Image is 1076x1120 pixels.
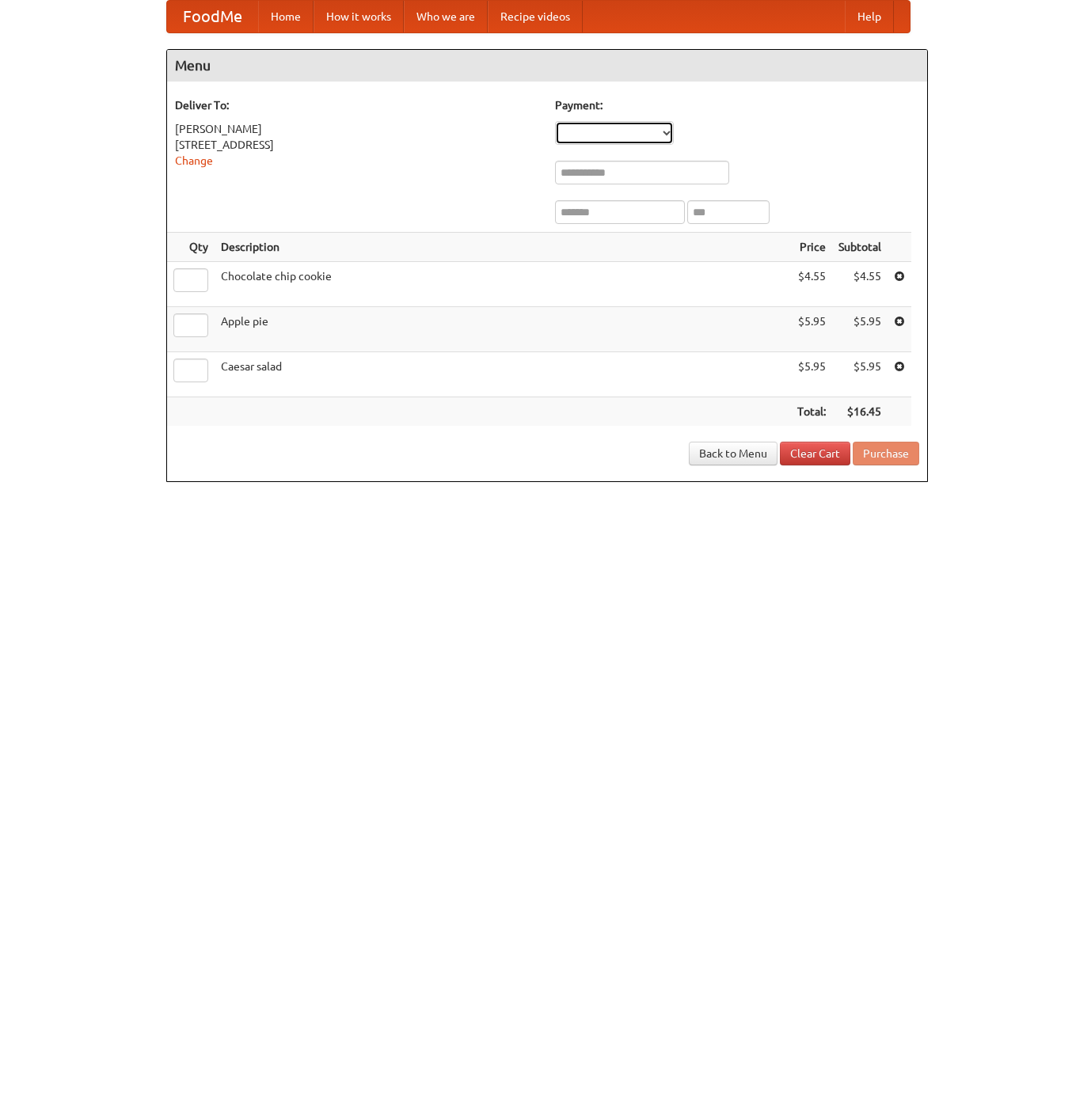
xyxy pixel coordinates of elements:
td: $4.55 [791,262,832,307]
h5: Payment: [555,97,919,113]
a: FoodMe [167,1,258,32]
th: Description [215,233,791,262]
th: $16.45 [832,397,888,427]
div: [STREET_ADDRESS] [175,137,539,153]
button: Purchase [853,442,919,465]
a: Clear Cart [780,442,850,465]
a: Back to Menu [689,442,778,465]
a: Help [845,1,894,32]
a: Home [258,1,314,32]
td: Caesar salad [215,352,791,397]
td: $5.95 [791,352,832,397]
a: Change [175,154,213,167]
th: Qty [167,233,215,262]
h5: Deliver To: [175,97,539,113]
a: Who we are [404,1,488,32]
td: Apple pie [215,307,791,352]
div: [PERSON_NAME] [175,121,539,137]
h4: Menu [167,50,927,82]
a: How it works [314,1,404,32]
td: $4.55 [832,262,888,307]
th: Subtotal [832,233,888,262]
td: $5.95 [832,307,888,352]
td: Chocolate chip cookie [215,262,791,307]
th: Price [791,233,832,262]
a: Recipe videos [488,1,583,32]
td: $5.95 [791,307,832,352]
td: $5.95 [832,352,888,397]
th: Total: [791,397,832,427]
